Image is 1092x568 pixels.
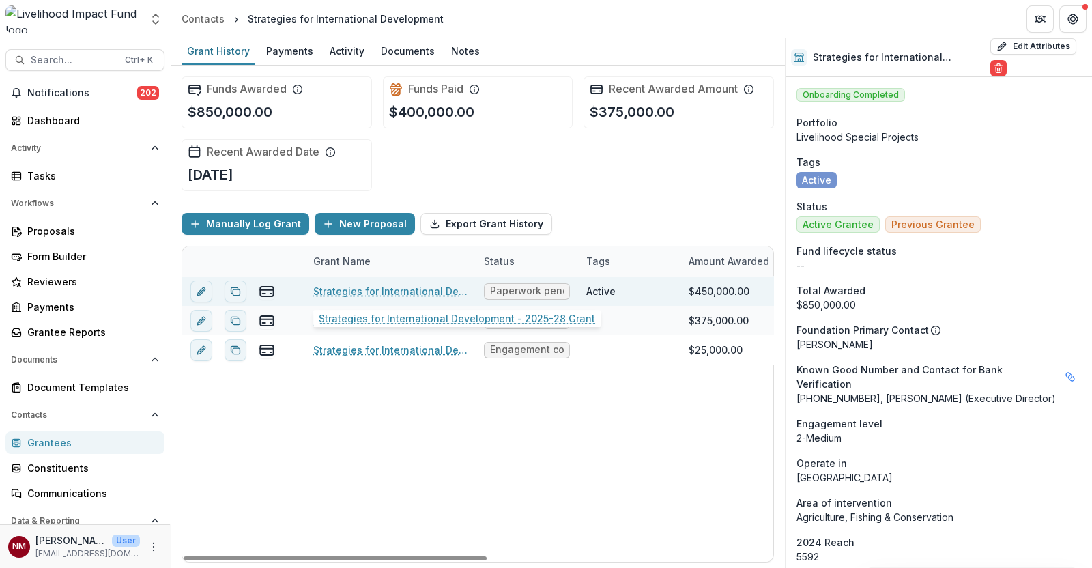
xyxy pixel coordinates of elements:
[5,510,164,532] button: Open Data & Reporting
[389,102,474,122] p: $400,000.00
[182,213,309,235] button: Manually Log Grant
[796,323,929,337] p: Foundation Primary Contact
[27,169,154,183] div: Tasks
[5,482,164,505] a: Communications
[146,5,165,33] button: Open entity switcher
[990,60,1007,76] button: Delete
[305,246,476,276] div: Grant Name
[190,281,212,302] button: edit
[446,38,485,65] a: Notes
[5,296,164,318] a: Payments
[27,300,154,314] div: Payments
[796,391,1081,406] p: [PHONE_NUMBER], [PERSON_NAME] (Executive Director)
[5,137,164,159] button: Open Activity
[261,41,319,61] div: Payments
[5,109,164,132] a: Dashboard
[5,270,164,293] a: Reviewers
[476,246,578,276] div: Status
[5,321,164,343] a: Grantee Reports
[796,337,1081,352] p: [PERSON_NAME]
[27,486,154,500] div: Communications
[5,5,141,33] img: Livelihood Impact Fund logo
[796,535,854,550] span: 2024 Reach
[689,343,743,357] div: $25,000.00
[680,246,783,276] div: Amount Awarded
[490,285,564,297] span: Paperwork pending
[261,38,319,65] a: Payments
[188,165,233,185] p: [DATE]
[490,344,564,356] span: Engagement completed
[796,510,1081,524] p: Agriculture, Fishing & Conservation
[375,38,440,65] a: Documents
[5,349,164,371] button: Open Documents
[190,310,212,332] button: edit
[796,416,882,431] span: Engagement level
[259,342,275,358] button: view-payments
[27,380,154,395] div: Document Templates
[796,115,837,130] span: Portfolio
[182,41,255,61] div: Grant History
[476,254,523,268] div: Status
[207,145,319,158] h2: Recent Awarded Date
[313,284,468,298] a: Strategies for International Development - 2025-28 Grant
[796,496,892,510] span: Area of intervention
[5,193,164,214] button: Open Workflows
[796,298,1081,312] div: $850,000.00
[182,38,255,65] a: Grant History
[27,461,154,475] div: Constituents
[1026,5,1054,33] button: Partners
[324,41,370,61] div: Activity
[891,219,975,231] span: Previous Grantee
[5,404,164,426] button: Open Contacts
[796,88,905,102] span: Onboarding Completed
[27,224,154,238] div: Proposals
[689,313,749,328] div: $375,000.00
[188,102,272,122] p: $850,000.00
[27,325,154,339] div: Grantee Reports
[35,548,140,560] p: [EMAIL_ADDRESS][DOMAIN_NAME]
[446,41,485,61] div: Notes
[1059,5,1087,33] button: Get Help
[122,53,156,68] div: Ctrl + K
[27,436,154,450] div: Grantees
[11,355,145,365] span: Documents
[796,470,1081,485] p: [GEOGRAPHIC_DATA]
[5,49,164,71] button: Search...
[375,41,440,61] div: Documents
[259,313,275,329] button: view-payments
[35,533,106,548] p: [PERSON_NAME]
[796,550,1081,564] p: 5592
[5,220,164,242] a: Proposals
[182,12,225,26] div: Contacts
[689,284,749,298] div: $450,000.00
[27,274,154,289] div: Reviewers
[207,83,287,96] h2: Funds Awarded
[313,313,468,328] a: Strategies for international Developemnet - 2023-25 Grant
[802,175,831,186] span: Active
[27,249,154,264] div: Form Builder
[578,246,680,276] div: Tags
[11,516,145,526] span: Data & Reporting
[190,339,212,361] button: edit
[145,539,162,555] button: More
[578,254,618,268] div: Tags
[796,258,1081,272] p: --
[796,244,897,258] span: Fund lifecycle status
[305,254,379,268] div: Grant Name
[796,456,847,470] span: Operate in
[315,213,415,235] button: New Proposal
[137,86,159,100] span: 202
[248,12,444,26] div: Strategies for International Development
[490,315,564,326] span: Y3 Milestone Setting
[420,213,552,235] button: Export Grant History
[31,55,117,66] span: Search...
[5,376,164,399] a: Document Templates
[590,102,674,122] p: $375,000.00
[803,219,874,231] span: Active Grantee
[796,363,1054,391] span: Known Good Number and Contact for Bank Verification
[176,9,449,29] nav: breadcrumb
